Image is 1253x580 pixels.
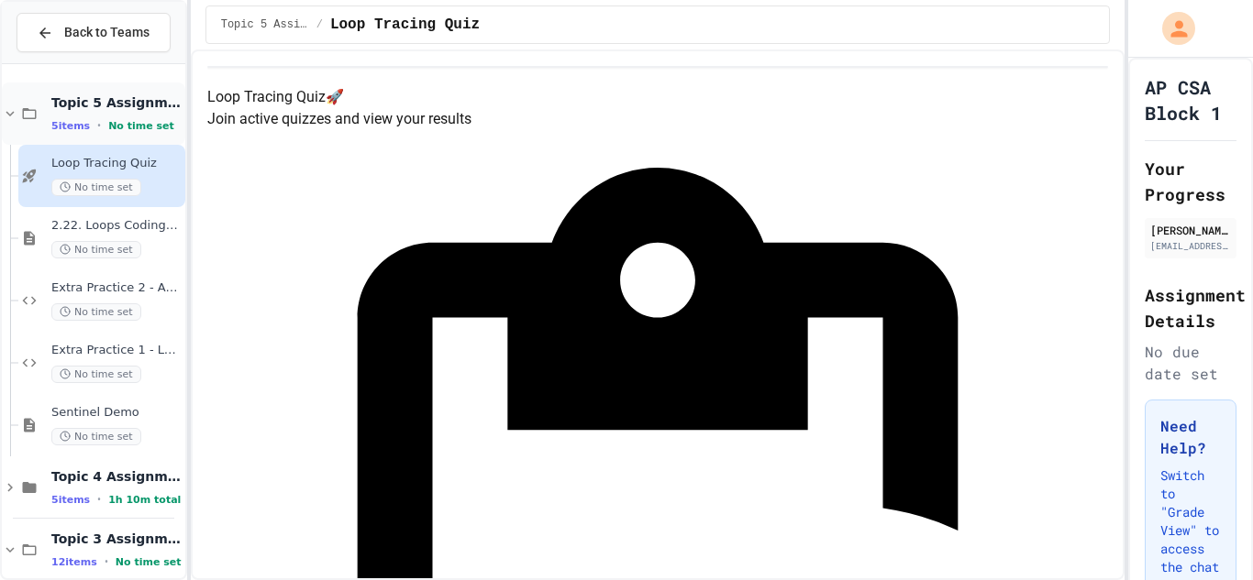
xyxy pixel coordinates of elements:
[51,468,182,485] span: Topic 4 Assignments
[51,303,141,321] span: No time set
[51,218,182,234] span: 2.22. Loops Coding Practice (2.7-2.12)
[51,556,97,568] span: 12 items
[1145,156,1236,207] h2: Your Progress
[116,556,182,568] span: No time set
[108,494,181,506] span: 1h 10m total
[108,120,174,132] span: No time set
[64,23,150,42] span: Back to Teams
[17,13,171,52] button: Back to Teams
[51,241,141,258] span: No time set
[1160,415,1221,459] h3: Need Help?
[51,120,90,132] span: 5 items
[51,405,182,421] span: Sentinel Demo
[51,428,141,445] span: No time set
[105,554,108,569] span: •
[1143,7,1200,49] div: My Account
[207,108,1109,130] p: Join active quizzes and view your results
[1150,222,1231,238] div: [PERSON_NAME]
[51,343,182,358] span: Extra Practice 1 - Loops
[51,531,182,547] span: Topic 3 Assignments
[51,179,141,196] span: No time set
[330,14,480,36] span: Loop Tracing Quiz
[207,86,1109,108] h4: Loop Tracing Quiz 🚀
[51,366,141,383] span: No time set
[97,492,101,507] span: •
[51,156,182,171] span: Loop Tracing Quiz
[51,280,182,296] span: Extra Practice 2 - Advanced Loops
[1145,282,1236,334] h2: Assignment Details
[1145,74,1236,126] h1: AP CSA Block 1
[51,494,90,506] span: 5 items
[97,118,101,133] span: •
[1145,341,1236,385] div: No due date set
[221,17,309,32] span: Topic 5 Assignments
[1150,239,1231,253] div: [EMAIL_ADDRESS][DOMAIN_NAME]
[51,94,182,111] span: Topic 5 Assignments
[316,17,323,32] span: /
